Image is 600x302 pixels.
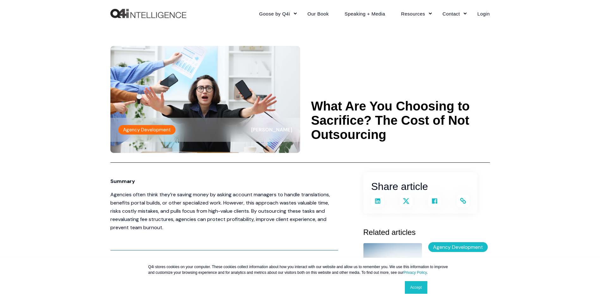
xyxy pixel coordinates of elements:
img: Q4intelligence, LLC logo [110,9,186,18]
label: Agency Development [428,242,488,252]
span: [PERSON_NAME] [251,126,292,133]
p: Summary [110,177,338,186]
a: Share on Facebook [428,195,441,207]
a: Copy and share the link [457,195,469,207]
h2: Share article [371,179,469,195]
p: Q4i stores cookies on your computer. These cookies collect information about how you interact wit... [148,264,452,275]
img: Woman overwhelmed by different requests from colleagues at desk in office [110,46,300,153]
img: Concept of straight and steady progress over time. A road leading into the distance. [363,243,422,286]
label: Agency Development [118,125,176,135]
p: Agencies often think they’re saving money by asking account managers to handle translations, bene... [110,191,338,232]
h1: What Are You Choosing to Sacrifice? The Cost of Not Outsourcing [311,99,490,142]
a: Share on X [400,195,412,207]
a: Privacy Policy [403,270,427,275]
a: Accept [405,281,427,294]
a: Share on LinkedIn [371,195,384,207]
a: Back to Home [110,9,186,18]
h3: Related articles [363,226,490,238]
